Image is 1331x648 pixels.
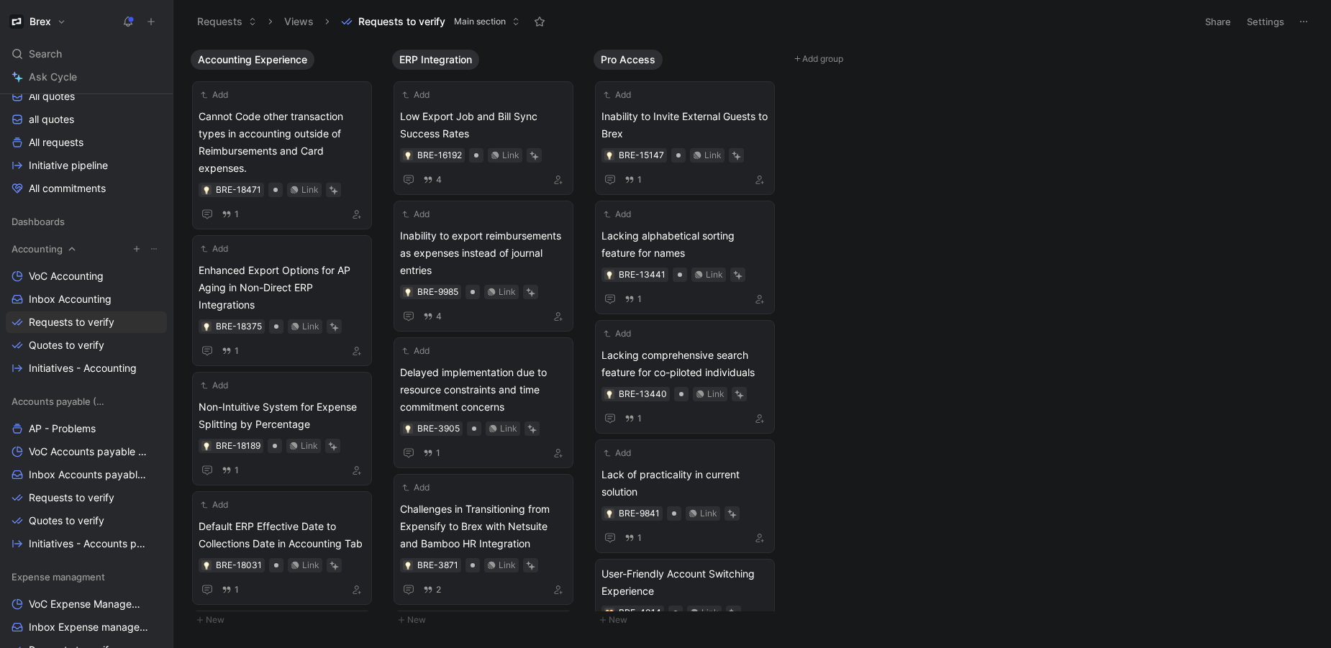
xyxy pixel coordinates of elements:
span: 1 [235,347,239,355]
button: 💡 [403,287,413,297]
img: 💡 [605,271,614,280]
span: VoC Accounts payable (AP) [29,444,148,459]
div: BRE-16192 [417,148,462,163]
div: BRE-4014 [619,606,661,620]
div: 💡 [604,508,614,519]
span: Lacking comprehensive search feature for co-piloted individuals [601,347,768,381]
a: All requests [6,132,167,153]
img: 💡 [605,391,614,399]
span: Requests to verify [29,490,114,505]
button: New [594,611,783,629]
div: BRE-18031 [216,558,262,572]
button: ERP Integration [392,50,479,70]
button: 💡 [201,441,212,451]
a: Ask Cycle [6,66,167,88]
div: Link [500,421,517,436]
a: AddLacking alphabetical sorting feature for namesLink1 [595,201,775,314]
a: VoC Expense Management [6,593,167,615]
div: Link [499,558,516,572]
span: Quotes to verify [29,514,104,528]
a: Requests to verify [6,487,167,508]
span: all quotes [29,112,74,127]
div: 💡 [403,560,413,570]
img: 💡 [202,323,211,332]
a: all quotes [6,109,167,130]
a: Inbox Accounts payable (AP) [6,464,167,485]
span: Non-Intuitive System for Expense Splitting by Percentage [199,398,365,433]
div: Pro AccessNew [588,43,789,636]
h1: Brex [29,15,51,28]
img: Brex [9,14,24,29]
span: Pro Access [601,53,655,67]
button: Add [199,498,230,512]
div: Link [302,319,319,334]
span: Cannot Code other transaction types in accounting outside of Reimbursements and Card expenses. [199,108,365,177]
button: Add [601,88,633,102]
a: Quotes to verify [6,510,167,531]
span: 1 [235,210,239,219]
div: 💡 [201,321,212,332]
button: Add [400,344,432,358]
button: 1 [622,291,645,307]
span: Expense managment [12,570,105,584]
button: Add [199,242,230,256]
div: Link [301,439,318,453]
div: BRE-9841 [619,506,660,521]
a: AddInability to Invite External Guests to BrexLink1 [595,81,775,195]
button: Add [601,327,633,341]
button: Add [199,378,230,393]
button: 💡 [403,424,413,434]
div: 🧡 [604,608,614,618]
button: 💡 [604,150,614,160]
button: 4 [420,172,445,188]
button: Requests to verifyMain section [335,11,527,32]
button: Add [400,88,432,102]
span: 4 [436,175,442,184]
span: Enhanced Export Options for AP Aging in Non-Direct ERP Integrations [199,262,365,314]
button: 💡 [604,389,614,399]
div: Accounting ExperienceNew [185,43,386,636]
button: Settings [1240,12,1291,32]
button: 1 [622,530,645,546]
img: 💡 [605,510,614,519]
button: Add [601,207,633,222]
button: Share [1199,12,1237,32]
span: Accounts payable (AP) [12,394,108,409]
a: Requests to verify [6,311,167,333]
div: Expense managment [6,566,167,588]
img: 💡 [605,152,614,160]
div: Link [301,183,319,197]
div: BRE-18471 [216,183,261,197]
button: 1 [420,445,443,461]
div: BRE-18375 [216,319,262,334]
span: Dashboards [12,214,65,229]
div: AccountingVoC AccountingInbox AccountingRequests to verifyQuotes to verifyInitiatives - Accounting [6,238,167,379]
span: 1 [637,175,642,184]
div: BRE-13441 [619,268,665,282]
button: 💡 [403,150,413,160]
div: Link [707,387,724,401]
a: AddCannot Code other transaction types in accounting outside of Reimbursements and Card expenses.... [192,81,372,229]
span: All requests [29,135,83,150]
img: 💡 [202,442,211,451]
button: 💡 [201,560,212,570]
a: AddChallenges in Transitioning from Expensify to Brex with Netsuite and Bamboo HR IntegrationLink2 [394,474,573,605]
button: New [392,611,582,629]
a: AddLack of practicality in current solutionLink1 [595,439,775,553]
span: All quotes [29,89,75,104]
div: Accounts payable (AP) [6,391,167,412]
button: Add [400,480,432,495]
a: VoC Accounts payable (AP) [6,441,167,462]
span: 1 [637,414,642,423]
button: 1 [622,411,645,426]
button: 1 [622,172,645,188]
span: 2 [436,585,441,594]
span: 1 [436,449,440,457]
button: 💡 [201,185,212,195]
button: Pro Access [594,50,663,70]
